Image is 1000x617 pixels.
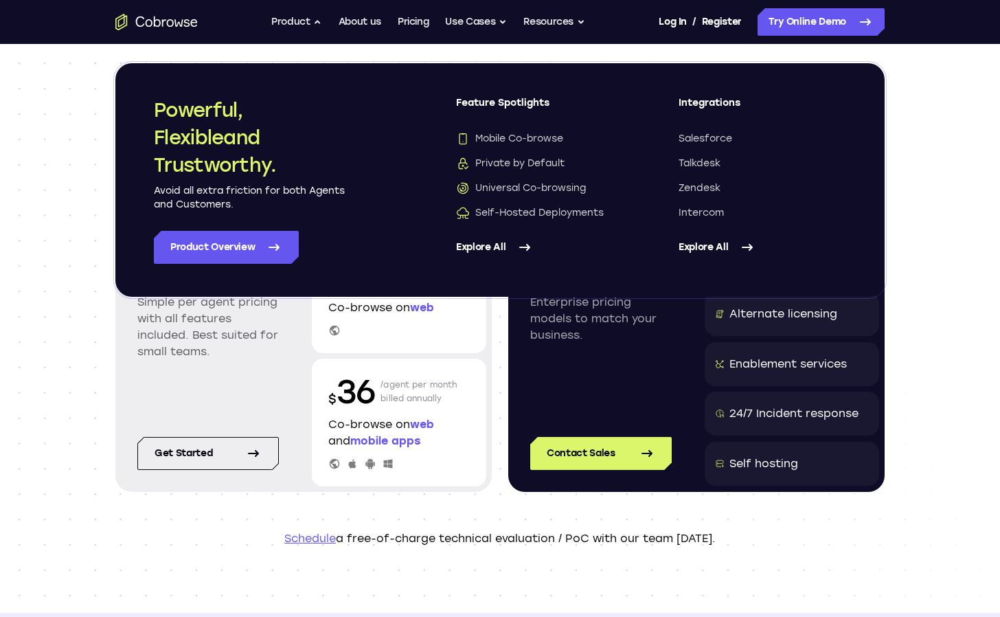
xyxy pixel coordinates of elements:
[758,8,885,36] a: Try Online Demo
[380,370,457,414] p: /agent per month billed annually
[729,405,859,422] div: 24/7 Incident response
[702,8,742,36] a: Register
[410,418,434,431] span: web
[456,206,470,220] img: Self-Hosted Deployments
[456,96,624,121] span: Feature Spotlights
[398,8,429,36] a: Pricing
[456,157,624,170] a: Private by DefaultPrivate by Default
[350,434,420,447] span: mobile apps
[339,8,381,36] a: About us
[679,206,846,220] a: Intercom
[328,392,337,407] span: $
[154,231,299,264] a: Product Overview
[456,132,624,146] a: Mobile Co-browseMobile Co-browse
[154,184,346,212] p: Avoid all extra friction for both Agents and Customers.
[729,456,798,472] div: Self hosting
[328,416,470,449] p: Co-browse on and
[679,206,724,220] span: Intercom
[271,8,322,36] button: Product
[154,96,346,179] h2: Powerful, Flexible and Trustworthy.
[679,181,720,195] span: Zendesk
[115,14,198,30] a: Go to the home page
[530,294,672,344] p: Enterprise pricing models to match your business.
[137,294,279,360] p: Simple per agent pricing with all features included. Best suited for small teams.
[456,206,624,220] a: Self-Hosted DeploymentsSelf-Hosted Deployments
[679,231,846,264] a: Explore All
[456,181,624,195] a: Universal Co-browsingUniversal Co-browsing
[679,132,846,146] a: Salesforce
[729,306,837,322] div: Alternate licensing
[679,157,846,170] a: Talkdesk
[137,437,279,470] a: Get started
[328,370,375,414] p: 36
[729,356,847,372] div: Enablement services
[456,181,470,195] img: Universal Co-browsing
[284,532,336,545] a: Schedule
[456,231,624,264] a: Explore All
[523,8,585,36] button: Resources
[445,8,507,36] button: Use Cases
[679,96,846,121] span: Integrations
[328,300,470,316] p: Co-browse on
[692,14,696,30] span: /
[456,132,563,146] span: Mobile Co-browse
[659,8,686,36] a: Log In
[679,157,720,170] span: Talkdesk
[679,132,732,146] span: Salesforce
[456,157,470,170] img: Private by Default
[410,301,434,314] span: web
[530,437,672,470] a: Contact Sales
[456,157,565,170] span: Private by Default
[456,181,586,195] span: Universal Co-browsing
[456,132,470,146] img: Mobile Co-browse
[679,181,846,195] a: Zendesk
[456,206,604,220] span: Self-Hosted Deployments
[115,530,885,547] p: a free-of-charge technical evaluation / PoC with our team [DATE].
